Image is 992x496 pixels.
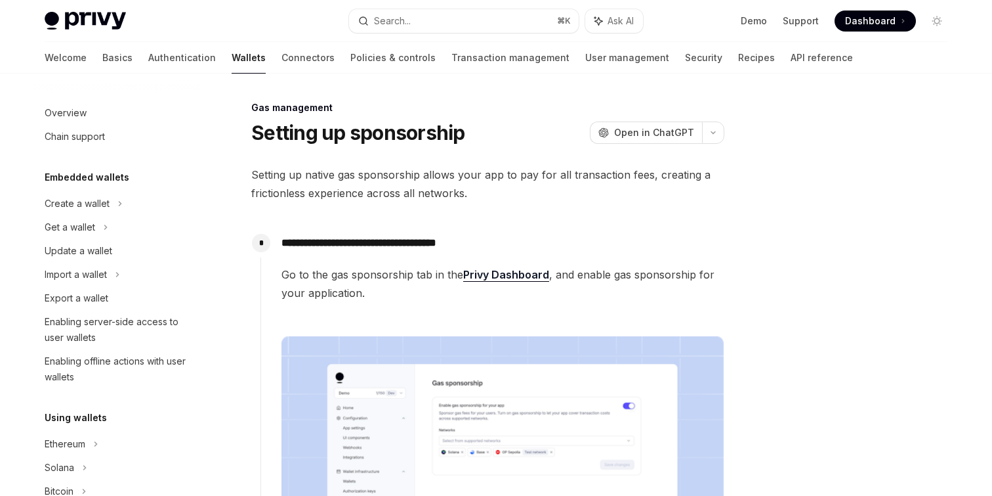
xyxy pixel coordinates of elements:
[374,13,411,29] div: Search...
[45,12,126,30] img: light logo
[349,9,579,33] button: Search...⌘K
[45,219,95,235] div: Get a wallet
[34,286,202,310] a: Export a wallet
[45,196,110,212] div: Create a wallet
[281,265,724,302] span: Go to the gas sponsorship tab in the , and enable gas sponsorship for your application.
[34,125,202,148] a: Chain support
[34,349,202,389] a: Enabling offline actions with user wallets
[738,42,775,74] a: Recipes
[741,14,767,28] a: Demo
[34,239,202,263] a: Update a wallet
[614,126,694,139] span: Open in ChatGPT
[590,122,702,144] button: Open in ChatGPT
[45,243,112,259] div: Update a wallet
[463,268,549,282] a: Privy Dashboard
[791,42,853,74] a: API reference
[585,9,643,33] button: Ask AI
[34,310,202,349] a: Enabling server-side access to user wallets
[45,105,87,121] div: Overview
[45,42,87,74] a: Welcome
[45,436,85,452] div: Ethereum
[251,166,724,202] span: Setting up native gas sponsorship allows your app to pay for all transaction fees, creating a fri...
[251,121,465,145] h1: Setting up sponsorship
[45,129,105,145] div: Chain support
[451,42,569,74] a: Transaction management
[148,42,216,74] a: Authentication
[45,410,107,426] h5: Using wallets
[34,101,202,125] a: Overview
[45,314,194,346] div: Enabling server-side access to user wallets
[926,11,947,32] button: Toggle dark mode
[557,16,571,26] span: ⌘ K
[685,42,722,74] a: Security
[232,42,266,74] a: Wallets
[45,169,129,185] h5: Embedded wallets
[251,101,724,114] div: Gas management
[281,42,335,74] a: Connectors
[608,14,634,28] span: Ask AI
[845,14,896,28] span: Dashboard
[45,267,107,282] div: Import a wallet
[45,290,108,306] div: Export a wallet
[45,353,194,385] div: Enabling offline actions with user wallets
[102,42,133,74] a: Basics
[45,460,74,476] div: Solana
[783,14,819,28] a: Support
[350,42,436,74] a: Policies & controls
[585,42,669,74] a: User management
[835,11,916,32] a: Dashboard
